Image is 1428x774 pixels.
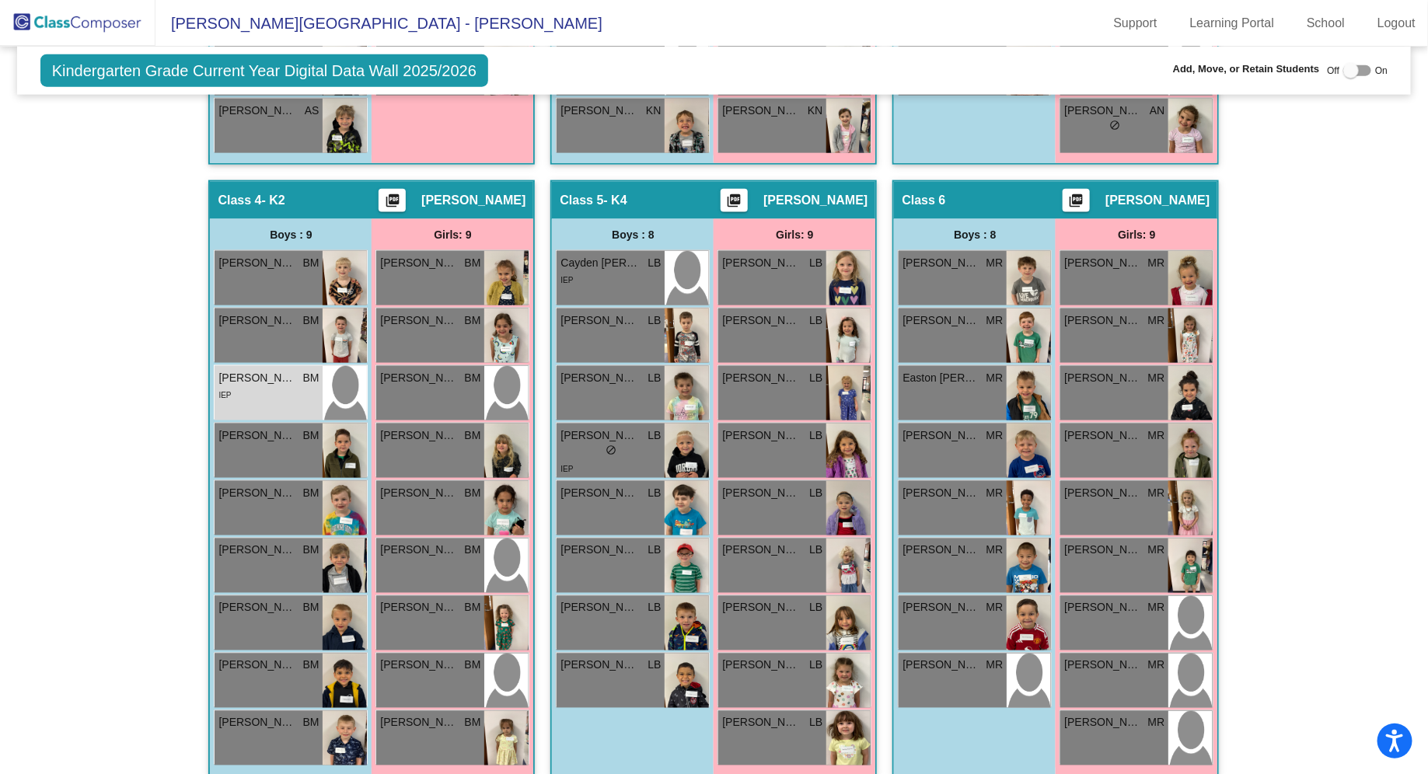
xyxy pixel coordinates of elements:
span: BM [464,255,480,271]
mat-icon: picture_as_pdf [383,193,402,214]
span: [PERSON_NAME] [1105,193,1210,208]
span: [PERSON_NAME] [380,485,458,501]
span: BM [464,312,480,329]
span: [PERSON_NAME] [560,312,638,329]
span: MR [986,542,1004,559]
span: [PERSON_NAME][GEOGRAPHIC_DATA] - [PERSON_NAME] [155,11,602,36]
span: BM [464,485,480,501]
span: MR [1148,600,1165,616]
span: do_not_disturb_alt [1109,120,1120,131]
span: - K4 [604,193,627,208]
span: [PERSON_NAME] [380,312,458,329]
span: [PERSON_NAME] [722,427,800,444]
span: BM [302,657,319,674]
span: [PERSON_NAME] [218,103,296,119]
span: [PERSON_NAME] [903,600,980,616]
span: MR [986,370,1004,386]
span: [PERSON_NAME] [722,657,800,674]
span: [PERSON_NAME] [560,542,638,559]
span: Off [1327,64,1339,78]
span: IEP [560,276,573,284]
span: [PERSON_NAME] [560,657,638,674]
span: MR [986,657,1004,674]
span: Class 6 [902,193,945,208]
span: [PERSON_NAME] [218,255,296,271]
span: [PERSON_NAME] [218,657,296,674]
span: [PERSON_NAME] [722,370,800,386]
span: [PERSON_NAME] [380,657,458,674]
mat-icon: picture_as_pdf [725,193,744,214]
span: [PERSON_NAME] [PERSON_NAME] [722,312,800,329]
span: [PERSON_NAME] [903,657,980,674]
span: [PERSON_NAME] [560,370,638,386]
span: [PERSON_NAME] [560,485,638,501]
span: AN [1150,103,1164,119]
div: Girls: 9 [372,219,533,250]
span: BM [302,600,319,616]
span: Class 4 [218,193,261,208]
span: - K2 [262,193,285,208]
span: [PERSON_NAME] [380,370,458,386]
mat-icon: picture_as_pdf [1067,193,1086,214]
span: LB [809,715,822,731]
span: LB [809,370,822,386]
span: Add, Move, or Retain Students [1173,61,1320,77]
span: [PERSON_NAME] [PERSON_NAME] [218,312,296,329]
span: [PERSON_NAME] [903,427,980,444]
span: [PERSON_NAME] [722,715,800,731]
div: Girls: 9 [1056,219,1217,250]
button: Print Students Details [379,189,406,212]
span: [PERSON_NAME] [722,542,800,559]
span: LB [648,370,661,386]
span: [PERSON_NAME] [903,542,980,559]
span: MR [986,600,1004,616]
span: LB [809,312,822,329]
span: MR [1148,657,1165,674]
span: [PERSON_NAME] [1064,370,1142,386]
span: LB [648,542,661,559]
span: MR [1148,427,1165,444]
span: LB [809,485,822,501]
span: MR [986,312,1004,329]
span: LB [648,427,661,444]
span: [PERSON_NAME] [903,312,980,329]
span: [PERSON_NAME] [218,427,296,444]
span: BM [302,255,319,271]
span: Kindergarten Grade Current Year Digital Data Wall 2025/2026 [40,54,488,87]
span: [PERSON_NAME] [1064,600,1142,616]
span: BM [302,370,319,386]
span: BM [464,600,480,616]
span: KN [808,103,822,119]
span: [PERSON_NAME] [1064,255,1142,271]
span: [PERSON_NAME] [421,193,525,208]
span: [PERSON_NAME] [722,485,800,501]
a: Learning Portal [1178,11,1287,36]
span: LB [809,542,822,559]
a: Support [1102,11,1170,36]
span: LB [648,600,661,616]
span: [PERSON_NAME] [1064,485,1142,501]
span: LB [809,255,822,271]
div: Boys : 9 [210,219,372,250]
span: [PERSON_NAME] [380,427,458,444]
span: [PERSON_NAME] [903,485,980,501]
span: [PERSON_NAME] [1064,657,1142,674]
span: AS [305,103,319,119]
span: BM [302,312,319,329]
span: MR [1148,542,1165,559]
span: KN [646,103,661,119]
span: [PERSON_NAME] [380,255,458,271]
span: Cayden [PERSON_NAME] [560,255,638,271]
span: LB [648,657,661,674]
span: [PERSON_NAME] [722,103,800,119]
span: BM [302,542,319,559]
span: [PERSON_NAME] [722,255,800,271]
span: [PERSON_NAME] [218,715,296,731]
span: MR [1148,485,1165,501]
div: Boys : 8 [552,219,714,250]
span: [PERSON_NAME] [1064,715,1142,731]
span: BM [464,542,480,559]
span: MR [1148,715,1165,731]
span: LB [809,427,822,444]
span: [PERSON_NAME] [1064,427,1142,444]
